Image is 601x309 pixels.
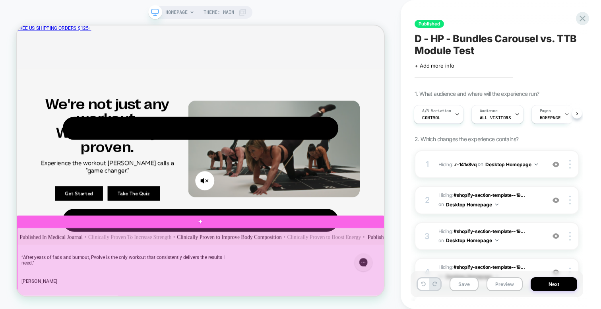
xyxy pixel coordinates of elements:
span: Hiding : [438,159,541,169]
button: Desktop Homepage [485,159,538,169]
img: crossed eye [553,269,559,276]
span: Published [415,20,444,28]
span: #shopify-section-template--19... [454,228,525,234]
div: 2 [423,193,431,207]
span: + Add more info [415,62,454,69]
span: D - HP - Bundles Carousel vs. TTB Module Test [415,33,579,56]
button: Open gorgias live chat [4,3,28,27]
span: 2. Which changes the experience contains? [415,136,518,142]
img: close [569,232,571,241]
img: down arrow [495,239,498,241]
div: 1 [423,157,431,171]
span: Hiding : [438,263,541,282]
img: close [569,268,571,276]
img: crossed eye [553,233,559,239]
button: Next [531,277,577,291]
div: 4 [423,265,431,279]
img: close [569,160,571,169]
span: All Visitors [480,115,511,120]
span: Control [422,115,440,120]
span: on [438,200,444,209]
img: crossed eye [553,161,559,168]
button: Save [450,277,479,291]
button: Preview [487,277,523,291]
span: Theme: MAIN [204,6,234,19]
span: Audience [480,108,498,114]
span: 1. What audience and where will the experience run? [415,90,539,97]
span: Hiding : [438,191,541,210]
span: #shopify-section-template--19... [454,192,525,198]
img: close [569,196,571,204]
span: .r-141v8vq [454,161,477,167]
img: down arrow [535,163,538,165]
div: 3 [423,229,431,243]
span: A/B Variation [422,108,451,114]
button: Desktop Homepage [446,200,498,210]
span: HOMEPAGE [165,6,188,19]
span: HOMEPAGE [540,115,561,120]
span: on [478,160,483,169]
span: #shopify-section-template--19... [454,264,525,270]
span: Hiding : [438,227,541,246]
img: crossed eye [553,197,559,204]
img: down arrow [495,204,498,206]
span: Pages [540,108,551,114]
button: Desktop Homepage [446,235,498,245]
span: on [438,236,444,245]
